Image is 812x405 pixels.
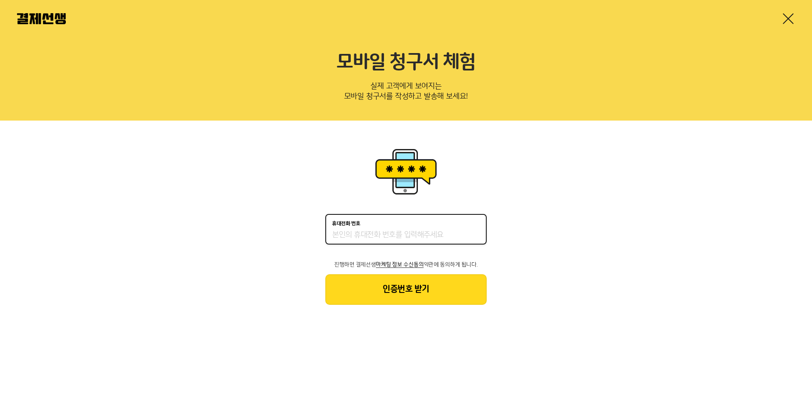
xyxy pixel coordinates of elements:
p: 진행하면 결제선생 약관에 동의하게 됩니다. [325,262,487,267]
input: 휴대전화 번호 [332,230,480,240]
p: 휴대전화 번호 [332,221,361,227]
span: 마케팅 정보 수신동의 [376,262,423,267]
button: 인증번호 받기 [325,274,487,305]
img: 결제선생 [17,13,66,24]
p: 실제 고객에게 보여지는 모바일 청구서를 작성하고 발송해 보세요! [17,79,795,107]
h2: 모바일 청구서 체험 [17,51,795,74]
img: 휴대폰인증 이미지 [372,146,440,197]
